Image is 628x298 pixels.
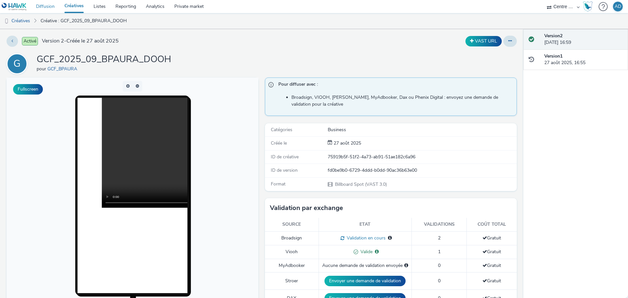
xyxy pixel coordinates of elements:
[465,36,502,46] button: VAST URL
[265,245,319,259] td: Viooh
[358,249,373,255] span: Valide
[615,2,621,11] div: AD
[271,181,286,187] span: Format
[334,181,387,187] span: Billboard Spot (VAST 3.0)
[438,235,441,241] span: 2
[319,218,411,231] th: Etat
[464,36,503,46] div: Dupliquer la créative en un VAST URL
[324,276,406,286] button: Envoyer une demande de validation
[544,33,563,39] strong: Version 2
[270,203,343,213] h3: Validation par exchange
[438,278,441,284] span: 0
[332,140,361,147] div: Création 27 août 2025, 16:55
[37,13,130,29] a: Créative : GCF_2025_09_BPAURA_DOOH
[482,249,501,255] span: Gratuit
[328,167,516,174] div: fd0be9b0-6729-4ddd-b0dd-90ac36b63e00
[13,55,21,73] div: G
[328,127,516,133] div: Business
[37,53,171,66] h1: GCF_2025_09_BPAURA_DOOH
[332,140,361,146] span: 27 août 2025
[2,3,27,11] img: undefined Logo
[467,218,517,231] th: Coût total
[404,262,408,269] div: Sélectionnez un deal ci-dessous et cliquez sur Envoyer pour envoyer une demande de validation à M...
[3,18,10,25] img: dooh
[47,66,80,72] a: GCF_BPAURA
[265,231,319,245] td: Broadsign
[322,262,408,269] div: Aucune demande de validation envoyée
[544,53,563,59] strong: Version 1
[265,272,319,289] td: Stroer
[411,218,467,231] th: Validations
[583,1,593,12] img: Hawk Academy
[271,154,299,160] span: ID de créative
[37,66,47,72] span: pour
[438,249,441,255] span: 1
[7,61,30,67] a: G
[42,37,119,45] span: Version 2 - Créée le 27 août 2025
[438,262,441,269] span: 0
[22,37,38,45] span: Activé
[13,84,43,95] button: Fullscreen
[278,81,510,90] span: Pour diffuser avec :
[482,235,501,241] span: Gratuit
[271,167,298,173] span: ID de version
[544,33,623,46] div: [DATE] 16:59
[328,154,516,160] div: 75919b5f-51f2-4a73-ab91-51ae182c6a96
[544,53,623,66] div: 27 août 2025, 16:55
[265,259,319,272] td: MyAdbooker
[271,127,292,133] span: Catégories
[291,94,513,108] li: Broadsign, VIOOH, [PERSON_NAME], MyAdbooker, Dax ou Phenix Digital : envoyez une demande de valid...
[482,278,501,284] span: Gratuit
[344,235,386,241] span: Validation en cours
[265,218,319,231] th: Source
[271,140,287,146] span: Créée le
[583,1,595,12] a: Hawk Academy
[482,262,501,269] span: Gratuit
